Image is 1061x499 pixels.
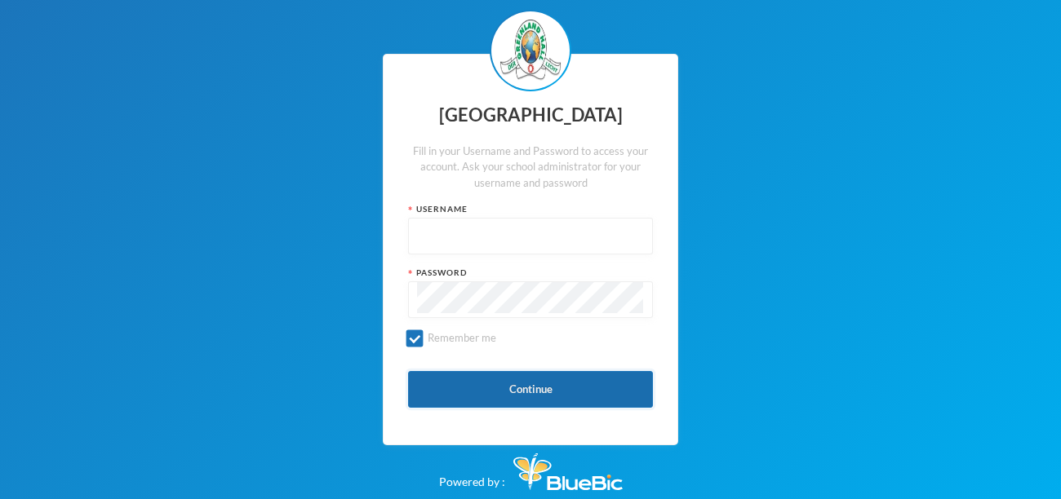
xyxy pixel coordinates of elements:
[408,267,653,279] div: Password
[439,445,623,490] div: Powered by :
[408,99,653,131] div: [GEOGRAPHIC_DATA]
[408,371,653,408] button: Continue
[421,331,503,344] span: Remember me
[408,203,653,215] div: Username
[513,453,623,490] img: Bluebic
[408,144,653,192] div: Fill in your Username and Password to access your account. Ask your school administrator for your...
